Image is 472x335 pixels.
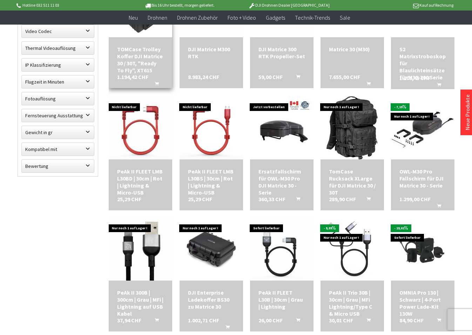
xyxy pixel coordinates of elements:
[117,46,164,74] a: TOMCase Trolley Koffer DJI Matrice 30 / 30T, "Ready To Fly", XT615 1.194,42 CHF In den Warenkorb
[261,11,290,25] a: Gadgets
[234,1,344,9] p: DJI Drohnen Dealer [GEOGRAPHIC_DATA]
[399,74,431,81] span: 1.203,45 CHF
[329,46,376,53] div: Matrice 30 (M30)
[358,317,375,326] button: In den Warenkorb
[188,289,235,310] div: DJI Enterprise Ladekoffer BS30 zu Matrice 30
[399,46,446,81] a: S2 Matrixstroboskop für Blaulichteinsätze für M30-300 Serie 1.203,45 CHF In den Warenkorb
[288,73,304,83] button: In den Warenkorb
[258,46,305,60] div: DJI Matrice 300 RTK Propeller-Set
[358,196,375,205] button: In den Warenkorb
[329,289,376,317] a: PeAk II Trio 30B | 30cm | Grau | MFi Lightning/Type C & Micro USB 30,01 CHF In den Warenkorb
[172,11,223,25] a: Drohnen Zubehör
[223,11,261,25] a: Foto + Video
[329,168,376,196] a: TomCase Rucksack XLarge für DJI Matrice 30 / 30T 289,90 CHF In den Warenkorb
[180,229,243,269] img: DJI Enterprise Ladekoffer BS30 zu Matrice 30
[258,289,305,310] a: PeAk II FLEET L30B | 30cm | Grau | Lightning 26,00 CHF In den Warenkorb
[22,143,94,156] label: Kompatibel mit
[329,73,360,80] span: 7.655,00 CHF
[429,203,445,212] button: In den Warenkorb
[290,11,335,25] a: Technik-Trends
[288,196,304,205] button: In den Warenkorb
[109,217,172,281] img: PeAk II 300B | 300cm | Grau | MFi | Lightning auf USB Kabel
[399,168,446,189] div: OWL-M30 Pro Fallschirm für DJI Matrice 30 - Serie
[146,80,163,90] button: In den Warenkorb
[258,73,283,80] span: 59,00 CHF
[188,46,235,60] div: DJI Matrice M300 RTK
[344,1,453,9] p: Kauf auf Rechnung
[329,196,356,203] span: 289,90 CHF
[188,168,235,196] div: PeAk II FLEET LMB L30BS | 30cm | Rot | Lightning & Micro-USB
[143,11,172,25] a: Drohnen
[258,168,305,196] div: Ersatzfallschirm für OWL-M30 Pro DJI Matrice 30 - Serie
[399,46,446,81] div: S2 Matrixstroboskop für Blaulichteinsätze für M30-300 Serie
[180,96,243,159] img: PeAk II FLEET LMB L30BS | 30cm | Rot | Lightning & Micro-USB
[399,289,446,317] div: OMNIA Pro 130 | Schwarz | 4-Port Power Lade-Kit 130W
[117,317,141,324] span: 37,94 CHF
[146,317,163,326] button: In den Warenkorb
[188,168,235,196] a: PeAk II FLEET LMB L30BS | 30cm | Rot | Lightning & Micro-USB 25,29 CHF
[266,14,285,21] span: Gadgets
[329,168,376,196] div: TomCase Rucksack XLarge für DJI Matrice 30 / 30T
[321,217,384,281] img: PeAk II Trio 30B | 30cm | Grau | MFi Lightning/Type C & Micro USB
[188,196,212,203] span: 25,29 CHF
[295,14,330,21] span: Technik-Trends
[22,25,94,38] label: Video Codec
[117,289,164,317] a: PeAk II 300B | 300cm | Grau | MFi | Lightning auf USB Kabel 37,94 CHF In den Warenkorb
[429,81,445,91] button: In den Warenkorb
[117,73,148,80] span: 1.194,42 CHF
[329,289,376,317] div: PeAk II Trio 30B | 30cm | Grau | MFi Lightning/Type C & Micro USB
[22,42,94,54] label: Thermal Videoauflösung
[391,96,454,159] img: OWL-M30 Pro Fallschirm für DJI Matrice 30 - Serie
[177,14,218,21] span: Drohnen Zubehör
[22,92,94,105] label: Fotoauflösung
[117,289,164,317] div: PeAk II 300B | 300cm | Grau | MFi | Lightning auf USB Kabel
[258,46,305,60] a: DJI Matrice 300 RTK Propeller-Set 59,00 CHF In den Warenkorb
[148,14,167,21] span: Drohnen
[22,126,94,139] label: Gewicht in gr
[117,168,164,196] div: PeAk II FLEET LMB L30BD | 30cm | Rot | Lightning & Micro-USB
[329,317,353,324] span: 30,01 CHF
[258,317,283,324] span: 26,00 CHF
[22,75,94,88] label: Flugzeit in Minuten
[129,14,138,21] span: Neu
[188,73,219,80] span: 8.983,24 CHF
[15,1,124,9] p: Hotline 032 511 11 03
[22,160,94,172] label: Bewertung
[329,46,376,53] a: Matrice 30 (M30) 7.655,00 CHF In den Warenkorb
[22,109,94,122] label: Fernsteuerung Ausstattung
[358,80,375,90] button: In den Warenkorb
[399,168,446,189] a: OWL-M30 Pro Fallschirm für DJI Matrice 30 - Serie 1.299,00 CHF In den Warenkorb
[464,94,471,130] a: Neue Produkte
[258,289,305,310] div: PeAk II FLEET L30B | 30cm | Grau | Lightning
[258,196,285,203] span: 360,33 CHF
[326,96,378,159] img: TomCase Rucksack XLarge für DJI Matrice 30 / 30T
[288,317,304,326] button: In den Warenkorb
[22,59,94,71] label: IP Klassifizierung
[109,96,172,159] img: PeAk II FLEET LMB L30BD | 30cm | Rot | Lightning & Micro-USB
[217,324,234,333] button: In den Warenkorb
[228,14,256,21] span: Foto + Video
[429,317,445,326] button: In den Warenkorb
[124,1,234,9] p: Bis 16 Uhr bestellt, morgen geliefert.
[188,317,219,324] span: 1.002,71 CHF
[340,14,350,21] span: Sale
[124,11,143,25] a: Neu
[117,196,141,203] span: 25,29 CHF
[117,46,164,74] div: TOMCase Trolley Koffer DJI Matrice 30 / 30T, "Ready To Fly", XT615
[250,96,313,159] img: Ersatzfallschirm für OWL-M30 Pro DJI Matrice 30 - Serie
[188,46,235,60] a: DJI Matrice M300 RTK 8.983,24 CHF
[188,289,235,310] a: DJI Enterprise Ladekoffer BS30 zu Matrice 30 1.002,71 CHF In den Warenkorb
[258,168,305,196] a: Ersatzfallschirm für OWL-M30 Pro DJI Matrice 30 - Serie 360,33 CHF In den Warenkorb
[335,11,355,25] a: Sale
[399,196,431,203] span: 1.299,00 CHF
[250,217,313,281] img: PeAk II FLEET L30B | 30cm | Grau | Lightning
[117,168,164,196] a: PeAk II FLEET LMB L30BD | 30cm | Rot | Lightning & Micro-USB 25,29 CHF
[399,289,446,317] a: OMNIA Pro 130 | Schwarz | 4-Port Power Lade-Kit 130W 84,90 CHF In den Warenkorb
[399,317,424,324] span: 84,90 CHF
[391,229,454,268] img: OMNIA Pro 130 | Schwarz | 4-Port Power Lade-Kit 130W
